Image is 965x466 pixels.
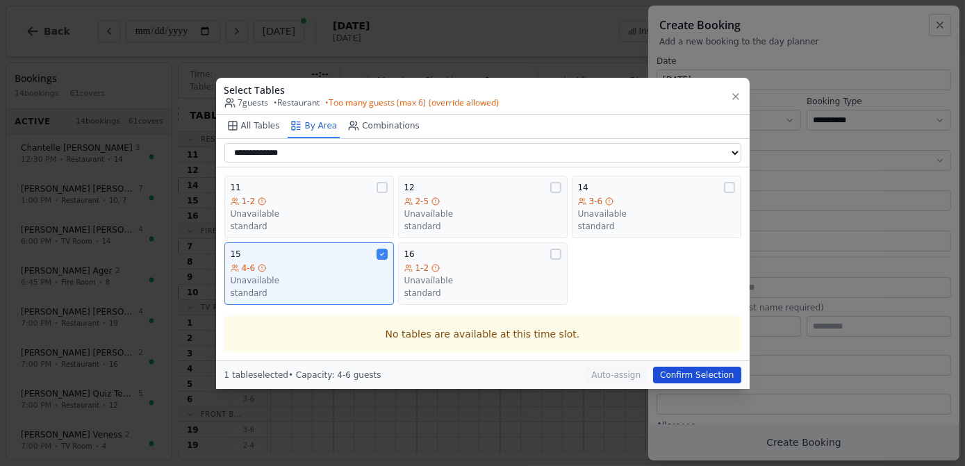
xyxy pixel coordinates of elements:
[231,249,241,260] span: 15
[404,275,561,286] div: Unavailable
[242,196,256,207] span: 1-2
[578,182,588,193] span: 14
[578,221,735,232] div: standard
[404,182,415,193] span: 12
[231,221,388,232] div: standard
[224,97,269,108] span: 7 guests
[224,242,394,305] button: 154-6Unavailablestandard
[398,242,568,305] button: 161-2Unavailablestandard
[415,263,429,274] span: 1-2
[572,176,741,238] button: 143-6Unavailablestandard
[236,327,730,341] p: No tables are available at this time slot.
[224,370,381,380] span: 1 table selected • Capacity: 4-6 guests
[326,97,500,108] span: • Too many guests (max 6)
[404,221,561,232] div: standard
[578,208,735,219] div: Unavailable
[415,196,429,207] span: 2-5
[345,115,422,138] button: Combinations
[231,275,388,286] div: Unavailable
[274,97,320,108] span: • Restaurant
[589,196,603,207] span: 3-6
[231,208,388,219] div: Unavailable
[429,97,500,108] span: (override allowed)
[231,182,241,193] span: 11
[653,367,741,383] button: Confirm Selection
[404,288,561,299] div: standard
[398,176,568,238] button: 122-5Unavailablestandard
[584,367,648,383] button: Auto-assign
[288,115,340,138] button: By Area
[224,83,500,97] h3: Select Tables
[224,176,394,238] button: 111-2Unavailablestandard
[404,249,415,260] span: 16
[242,263,256,274] span: 4-6
[224,115,283,138] button: All Tables
[404,208,561,219] div: Unavailable
[231,288,388,299] div: standard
